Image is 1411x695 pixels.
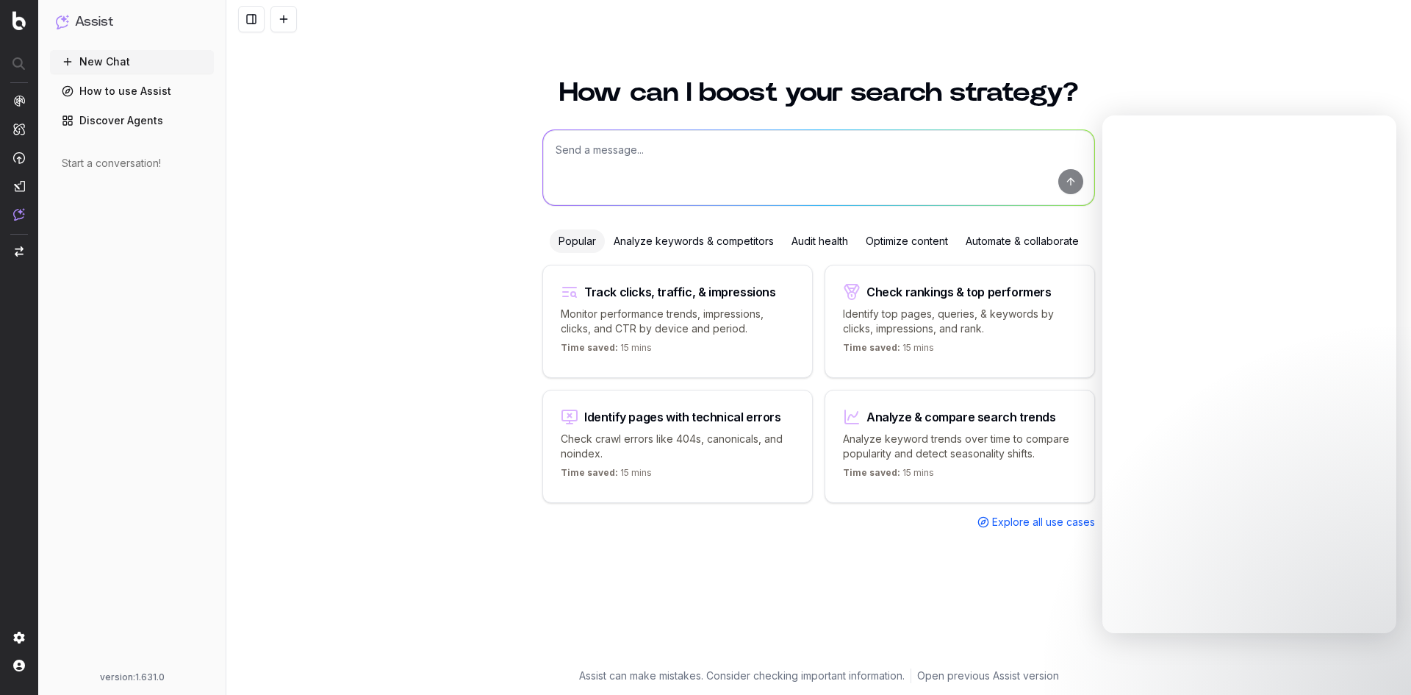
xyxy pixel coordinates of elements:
[13,123,25,135] img: Intelligence
[56,671,208,683] div: version: 1.631.0
[857,229,957,253] div: Optimize content
[561,342,652,360] p: 15 mins
[843,432,1077,461] p: Analyze keyword trends over time to compare popularity and detect seasonality shifts.
[56,15,69,29] img: Assist
[50,109,214,132] a: Discover Agents
[1361,645,1396,680] iframe: Intercom live chat
[50,50,214,74] button: New Chat
[866,286,1052,298] div: Check rankings & top performers
[561,342,618,353] span: Time saved:
[15,246,24,257] img: Switch project
[584,286,776,298] div: Track clicks, traffic, & impressions
[584,411,781,423] div: Identify pages with technical errors
[13,152,25,164] img: Activation
[843,342,900,353] span: Time saved:
[1102,115,1396,633] iframe: Intercom live chat
[13,632,25,644] img: Setting
[561,432,794,461] p: Check crawl errors like 404s, canonicals, and noindex.
[843,467,900,478] span: Time saved:
[605,229,783,253] div: Analyze keywords & competitors
[550,229,605,253] div: Popular
[843,307,1077,336] p: Identify top pages, queries, & keywords by clicks, impressions, and rank.
[542,79,1095,106] h1: How can I boost your search strategy?
[13,180,25,192] img: Studio
[50,79,214,103] a: How to use Assist
[56,12,208,32] button: Assist
[866,411,1056,423] div: Analyze & compare search trends
[561,307,794,336] p: Monitor performance trends, impressions, clicks, and CTR by device and period.
[75,12,113,32] h1: Assist
[917,669,1059,683] a: Open previous Assist version
[13,660,25,671] img: My account
[977,515,1095,530] a: Explore all use cases
[957,229,1088,253] div: Automate & collaborate
[843,342,934,360] p: 15 mins
[13,208,25,221] img: Assist
[13,95,25,107] img: Analytics
[992,515,1095,530] span: Explore all use cases
[561,467,652,485] p: 15 mins
[12,11,26,30] img: Botify logo
[843,467,934,485] p: 15 mins
[783,229,857,253] div: Audit health
[62,156,202,171] div: Start a conversation!
[561,467,618,478] span: Time saved:
[579,669,905,683] p: Assist can make mistakes. Consider checking important information.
